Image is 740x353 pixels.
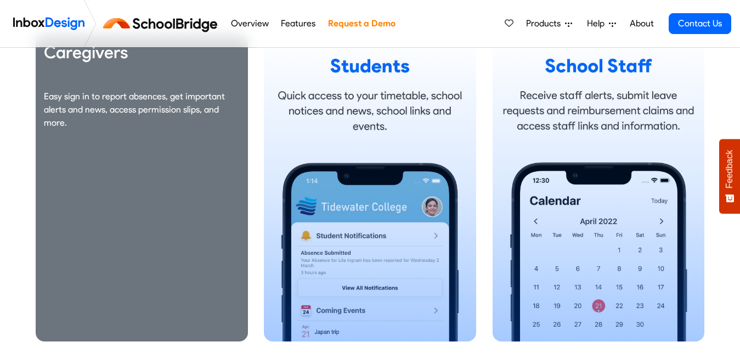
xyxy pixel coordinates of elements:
span: Help [587,17,609,30]
h3: Caregivers [44,42,240,64]
button: Feedback - Show survey [719,139,740,214]
span: Products [526,17,565,30]
a: About [626,13,657,35]
a: Help [583,13,620,35]
a: Features [278,13,319,35]
span: Feedback [725,150,735,188]
a: Request a Demo [325,13,398,35]
p: Easy sign in to report absences, get important alerts and news, access permission slips, and more. [44,90,240,130]
img: schoolbridge logo [101,10,224,37]
a: Contact Us [669,13,731,34]
a: Products [522,13,577,35]
a: Overview [228,13,272,35]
